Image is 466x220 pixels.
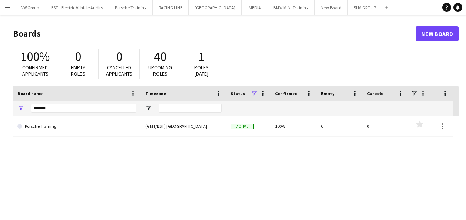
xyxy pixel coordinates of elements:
span: Upcoming roles [148,64,172,77]
span: Status [231,91,245,96]
input: Timezone Filter Input [159,104,222,113]
div: 0 [363,116,409,136]
span: 0 [75,49,81,65]
span: Timezone [145,91,166,96]
span: 1 [198,49,205,65]
button: VW Group [15,0,45,15]
button: Open Filter Menu [17,105,24,111]
button: IMEDIA [242,0,267,15]
span: Empty [321,91,334,96]
span: Active [231,124,254,129]
span: Confirmed applicants [22,64,49,77]
span: Roles [DATE] [194,64,209,77]
button: SLM GROUP [348,0,382,15]
button: Open Filter Menu [145,105,152,111]
button: BMW MINI Training [267,0,315,15]
button: New Board [315,0,348,15]
span: Confirmed [275,91,298,96]
span: 40 [154,49,166,65]
button: EST - Electric Vehicle Audits [45,0,109,15]
button: Porsche Training [109,0,153,15]
a: New Board [416,26,459,41]
a: Porsche Training [17,116,136,137]
span: Board name [17,91,43,96]
span: Empty roles [71,64,85,77]
span: Cancelled applicants [106,64,132,77]
span: 0 [116,49,122,65]
button: [GEOGRAPHIC_DATA] [189,0,242,15]
button: RACING LINE [153,0,189,15]
span: 100% [20,49,50,65]
input: Board name Filter Input [31,104,136,113]
div: 0 [317,116,363,136]
div: 100% [271,116,317,136]
span: Cancels [367,91,383,96]
h1: Boards [13,28,416,39]
div: (GMT/BST) [GEOGRAPHIC_DATA] [141,116,226,136]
